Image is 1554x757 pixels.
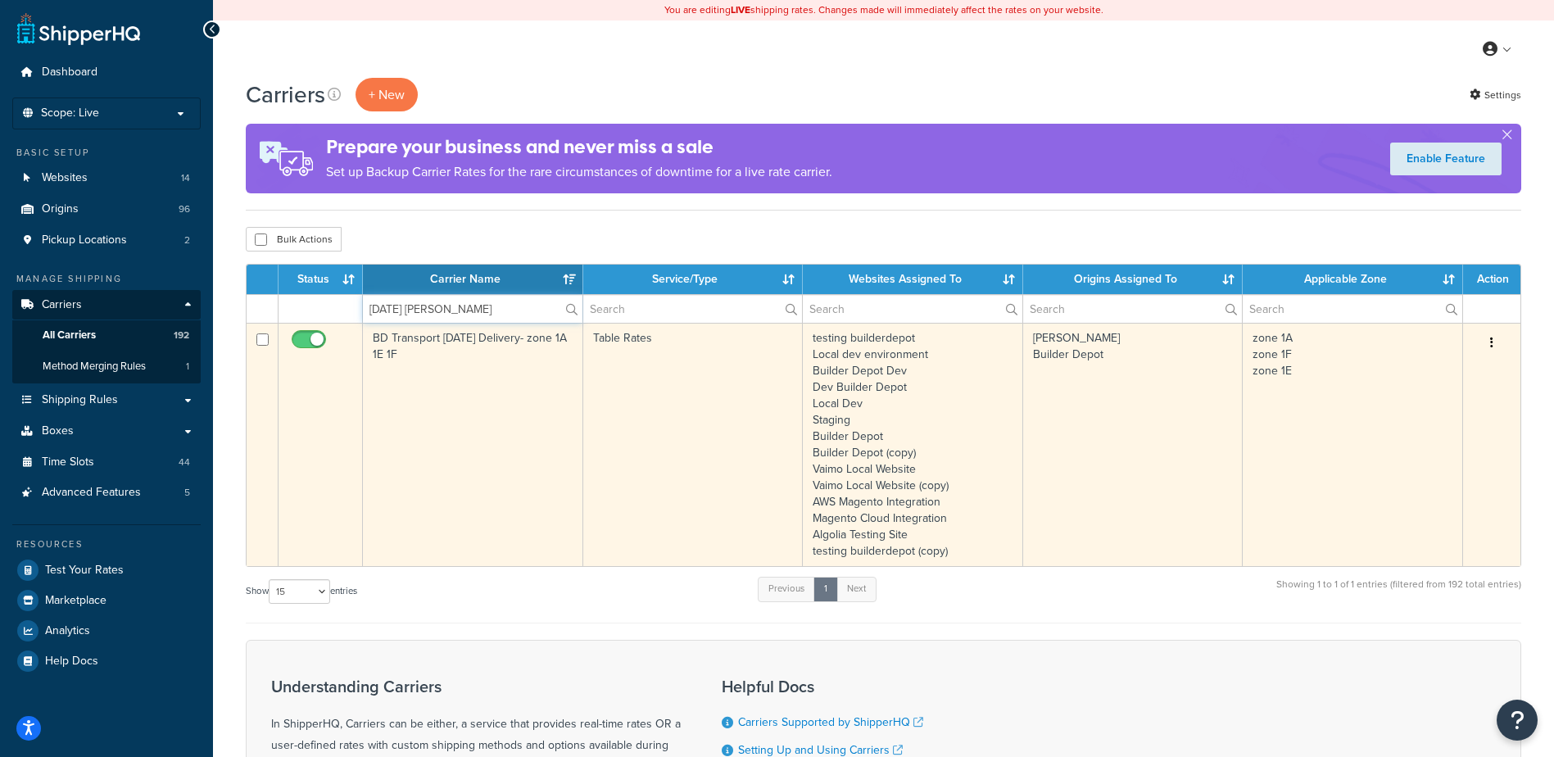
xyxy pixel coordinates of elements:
[12,290,201,320] a: Carriers
[12,351,201,382] a: Method Merging Rules 1
[45,594,106,608] span: Marketplace
[12,616,201,646] a: Analytics
[12,646,201,676] a: Help Docs
[42,202,79,216] span: Origins
[1023,295,1243,323] input: Search
[12,351,201,382] li: Method Merging Rules
[363,265,583,294] th: Carrier Name: activate to sort column ascending
[363,323,583,566] td: BD Transport [DATE] Delivery- zone 1A 1E 1F
[12,57,201,88] a: Dashboard
[179,456,190,469] span: 44
[1023,265,1244,294] th: Origins Assigned To: activate to sort column ascending
[836,577,877,601] a: Next
[17,12,140,45] a: ShipperHQ Home
[803,323,1023,566] td: testing builderdepot Local dev environment Builder Depot Dev Dev Builder Depot Local Dev Staging ...
[12,163,201,193] li: Websites
[1390,143,1502,175] a: Enable Feature
[184,233,190,247] span: 2
[12,586,201,615] a: Marketplace
[12,320,201,351] a: All Carriers 192
[279,265,363,294] th: Status: activate to sort column ascending
[1276,575,1521,610] div: Showing 1 to 1 of 1 entries (filtered from 192 total entries)
[1243,265,1463,294] th: Applicable Zone: activate to sort column ascending
[42,66,97,79] span: Dashboard
[1470,84,1521,107] a: Settings
[12,537,201,551] div: Resources
[184,486,190,500] span: 5
[731,2,750,17] b: LIVE
[12,478,201,508] a: Advanced Features 5
[1243,323,1463,566] td: zone 1A zone 1F zone 1E
[42,456,94,469] span: Time Slots
[363,295,582,323] input: Search
[246,579,357,604] label: Show entries
[12,194,201,224] a: Origins 96
[269,579,330,604] select: Showentries
[45,564,124,578] span: Test Your Rates
[813,577,838,601] a: 1
[722,678,936,696] h3: Helpful Docs
[1463,265,1520,294] th: Action
[45,624,90,638] span: Analytics
[1243,295,1462,323] input: Search
[12,194,201,224] li: Origins
[43,360,146,374] span: Method Merging Rules
[12,416,201,446] a: Boxes
[174,329,189,342] span: 192
[42,486,141,500] span: Advanced Features
[186,360,189,374] span: 1
[45,655,98,669] span: Help Docs
[42,424,74,438] span: Boxes
[583,265,804,294] th: Service/Type: activate to sort column ascending
[246,79,325,111] h1: Carriers
[12,447,201,478] a: Time Slots 44
[12,290,201,383] li: Carriers
[42,171,88,185] span: Websites
[246,227,342,252] button: Bulk Actions
[12,225,201,256] li: Pickup Locations
[41,107,99,120] span: Scope: Live
[12,320,201,351] li: All Carriers
[246,124,326,193] img: ad-rules-rateshop-fe6ec290ccb7230408bd80ed9643f0289d75e0ffd9eb532fc0e269fcd187b520.png
[42,298,82,312] span: Carriers
[12,163,201,193] a: Websites 14
[43,329,96,342] span: All Carriers
[12,478,201,508] li: Advanced Features
[803,265,1023,294] th: Websites Assigned To: activate to sort column ascending
[758,577,815,601] a: Previous
[326,161,832,184] p: Set up Backup Carrier Rates for the rare circumstances of downtime for a live rate carrier.
[356,78,418,111] button: + New
[12,272,201,286] div: Manage Shipping
[12,555,201,585] a: Test Your Rates
[271,678,681,696] h3: Understanding Carriers
[42,393,118,407] span: Shipping Rules
[181,171,190,185] span: 14
[583,323,804,566] td: Table Rates
[1023,323,1244,566] td: [PERSON_NAME] Builder Depot
[1497,700,1538,741] button: Open Resource Center
[12,225,201,256] a: Pickup Locations 2
[12,447,201,478] li: Time Slots
[12,385,201,415] a: Shipping Rules
[179,202,190,216] span: 96
[326,134,832,161] h4: Prepare your business and never miss a sale
[42,233,127,247] span: Pickup Locations
[583,295,803,323] input: Search
[803,295,1022,323] input: Search
[12,146,201,160] div: Basic Setup
[738,714,923,731] a: Carriers Supported by ShipperHQ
